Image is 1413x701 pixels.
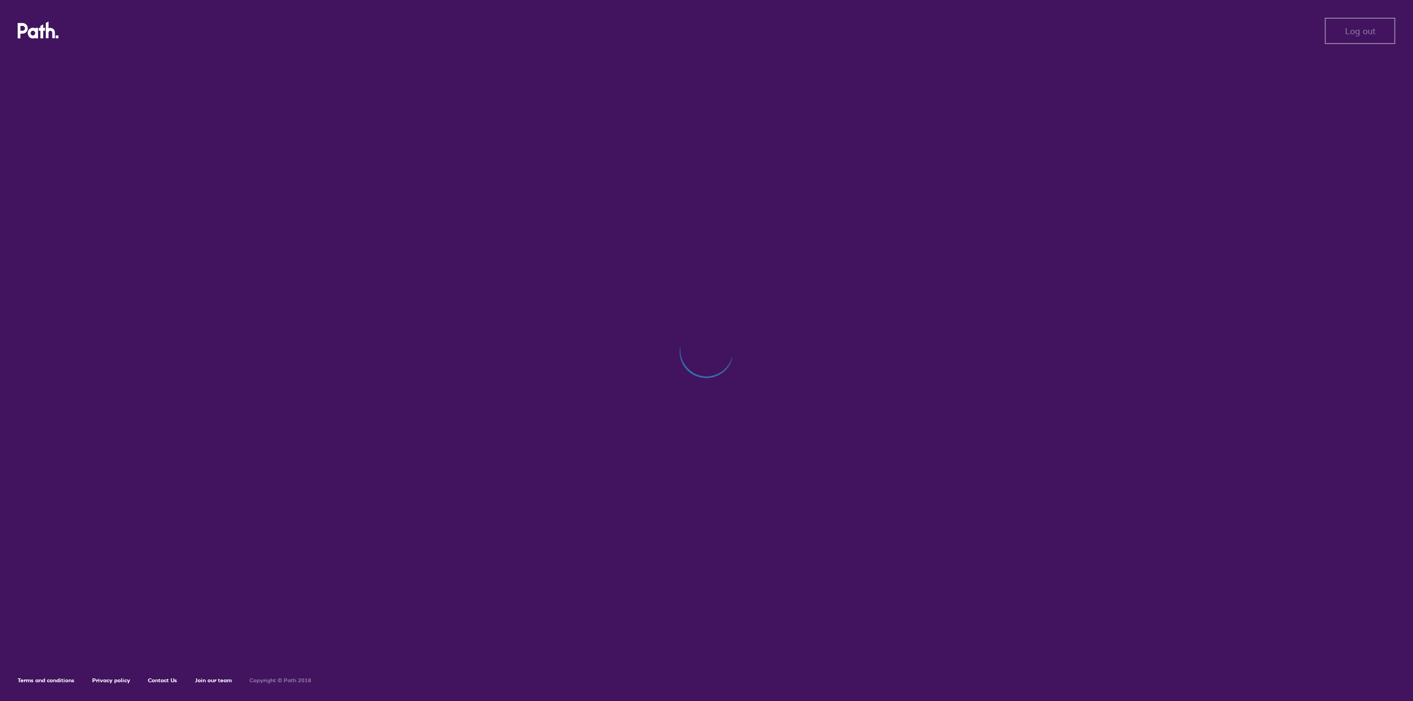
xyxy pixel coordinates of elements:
[195,677,232,684] a: Join our team
[249,677,311,684] h6: Copyright © Path 2018
[1325,18,1395,44] button: Log out
[18,677,75,684] a: Terms and conditions
[1345,26,1375,36] span: Log out
[92,677,130,684] a: Privacy policy
[148,677,177,684] a: Contact Us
